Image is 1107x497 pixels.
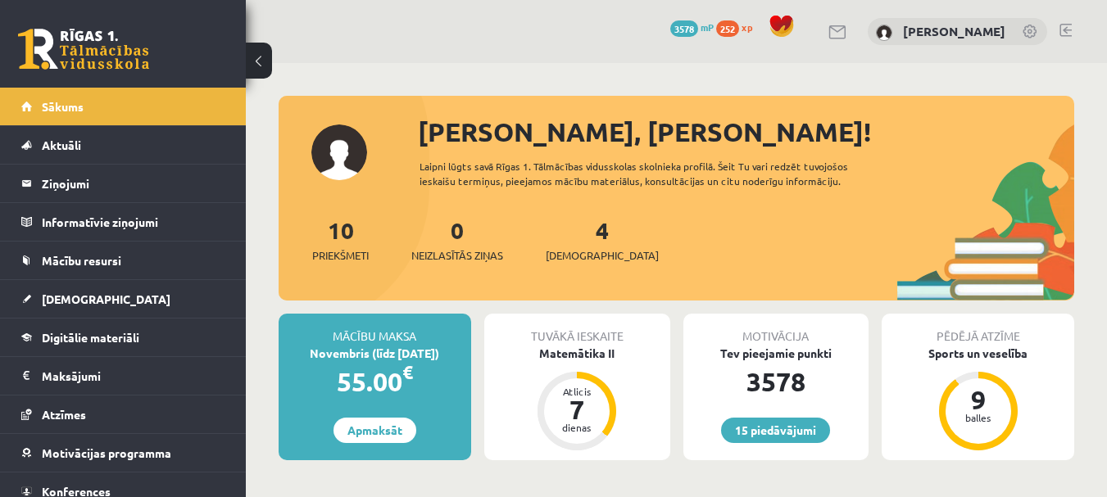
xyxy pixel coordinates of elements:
[312,247,369,264] span: Priekšmeti
[21,242,225,279] a: Mācību resursi
[420,159,897,188] div: Laipni lūgts savā Rīgas 1. Tālmācības vidusskolas skolnieka profilā. Šeit Tu vari redzēt tuvojošo...
[42,330,139,345] span: Digitālie materiāli
[882,345,1074,453] a: Sports un veselība 9 balles
[546,215,659,264] a: 4[DEMOGRAPHIC_DATA]
[42,357,225,395] legend: Maksājumi
[882,314,1074,345] div: Pēdējā atzīme
[402,360,413,384] span: €
[21,165,225,202] a: Ziņojumi
[484,345,670,453] a: Matemātika II Atlicis 7 dienas
[670,20,714,34] a: 3578 mP
[42,407,86,422] span: Atzīmes
[21,88,225,125] a: Sākums
[552,386,601,396] div: Atlicis
[683,314,869,345] div: Motivācija
[954,386,1003,413] div: 9
[411,215,503,264] a: 0Neizlasītās ziņas
[21,203,225,241] a: Informatīvie ziņojumi
[484,314,670,345] div: Tuvākā ieskaite
[21,434,225,472] a: Motivācijas programma
[42,138,81,152] span: Aktuāli
[670,20,698,37] span: 3578
[716,20,760,34] a: 252 xp
[701,20,714,34] span: mP
[721,418,830,443] a: 15 piedāvājumi
[716,20,739,37] span: 252
[882,345,1074,362] div: Sports un veselība
[484,345,670,362] div: Matemātika II
[552,396,601,422] div: 7
[333,418,416,443] a: Apmaksāt
[683,362,869,401] div: 3578
[21,357,225,395] a: Maksājumi
[18,29,149,70] a: Rīgas 1. Tālmācības vidusskola
[552,422,601,432] div: dienas
[411,247,503,264] span: Neizlasītās ziņas
[279,345,471,362] div: Novembris (līdz [DATE])
[42,99,84,114] span: Sākums
[683,345,869,362] div: Tev pieejamie punkti
[42,203,225,241] legend: Informatīvie ziņojumi
[954,413,1003,422] div: balles
[279,314,471,345] div: Mācību maksa
[42,445,171,460] span: Motivācijas programma
[21,395,225,433] a: Atzīmes
[742,20,752,34] span: xp
[279,362,471,401] div: 55.00
[42,253,121,268] span: Mācību resursi
[546,247,659,264] span: [DEMOGRAPHIC_DATA]
[876,25,892,41] img: Stīvens Kuzmenko
[903,23,1005,39] a: [PERSON_NAME]
[21,126,225,164] a: Aktuāli
[21,280,225,318] a: [DEMOGRAPHIC_DATA]
[42,165,225,202] legend: Ziņojumi
[312,215,369,264] a: 10Priekšmeti
[42,291,170,306] span: [DEMOGRAPHIC_DATA]
[21,319,225,356] a: Digitālie materiāli
[418,112,1074,151] div: [PERSON_NAME], [PERSON_NAME]!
